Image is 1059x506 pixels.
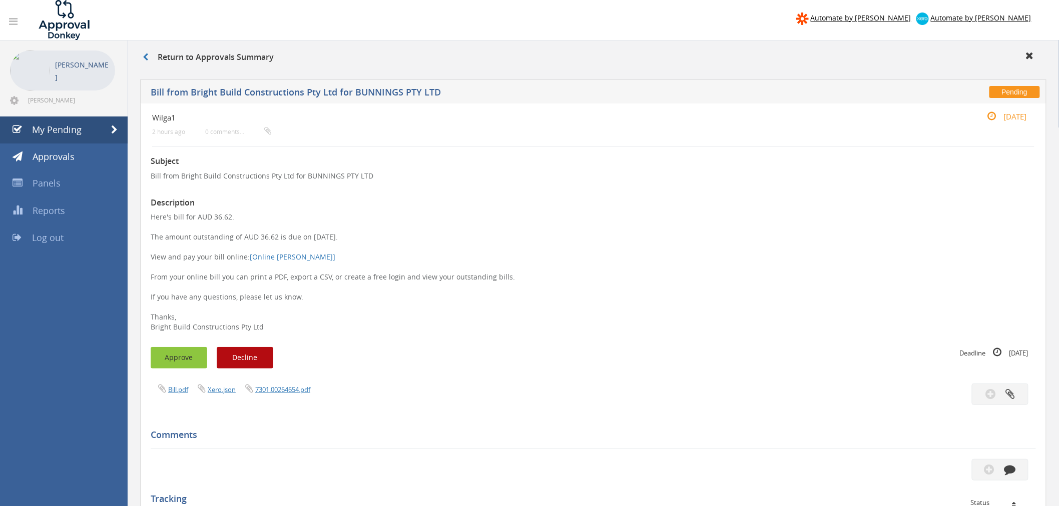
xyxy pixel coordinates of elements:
a: Bill.pdf [168,385,188,394]
small: Deadline [DATE] [960,347,1028,358]
span: My Pending [32,123,82,135]
small: [DATE] [977,111,1027,122]
h5: Bill from Bright Build Constructions Pty Ltd for BUNNINGS PTY LTD [151,87,772,100]
h5: Tracking [151,494,1028,504]
a: 7301.00264654.pdf [255,385,310,394]
h5: Comments [151,430,1028,440]
button: Approve [151,347,207,368]
span: Panels [33,177,61,189]
span: Automate by [PERSON_NAME] [931,13,1031,22]
p: [PERSON_NAME] [55,58,110,83]
small: 0 comments... [205,128,271,135]
span: Log out [32,231,64,243]
h4: Wilga1 [152,113,887,122]
span: [PERSON_NAME][EMAIL_ADDRESS][DOMAIN_NAME] [28,96,113,104]
a: Xero.json [208,385,236,394]
button: Decline [217,347,273,368]
h3: Return to Approvals Summary [143,53,274,62]
img: zapier-logomark.png [796,12,809,25]
h3: Subject [151,157,1036,166]
small: 2 hours ago [152,128,185,135]
span: Approvals [33,150,75,162]
span: Pending [989,86,1040,98]
div: Status [971,499,1028,506]
a: [Online [PERSON_NAME]] [250,252,335,261]
p: Here's bill for AUD 36.62. The amount outstanding of AUD 36.62 is due on [DATE]. View and pay you... [151,212,1036,332]
p: Bill from Bright Build Constructions Pty Ltd for BUNNINGS PTY LTD [151,171,1036,181]
img: xero-logo.png [916,12,929,25]
span: Reports [33,204,65,216]
h3: Description [151,198,1036,207]
span: Automate by [PERSON_NAME] [811,13,911,22]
